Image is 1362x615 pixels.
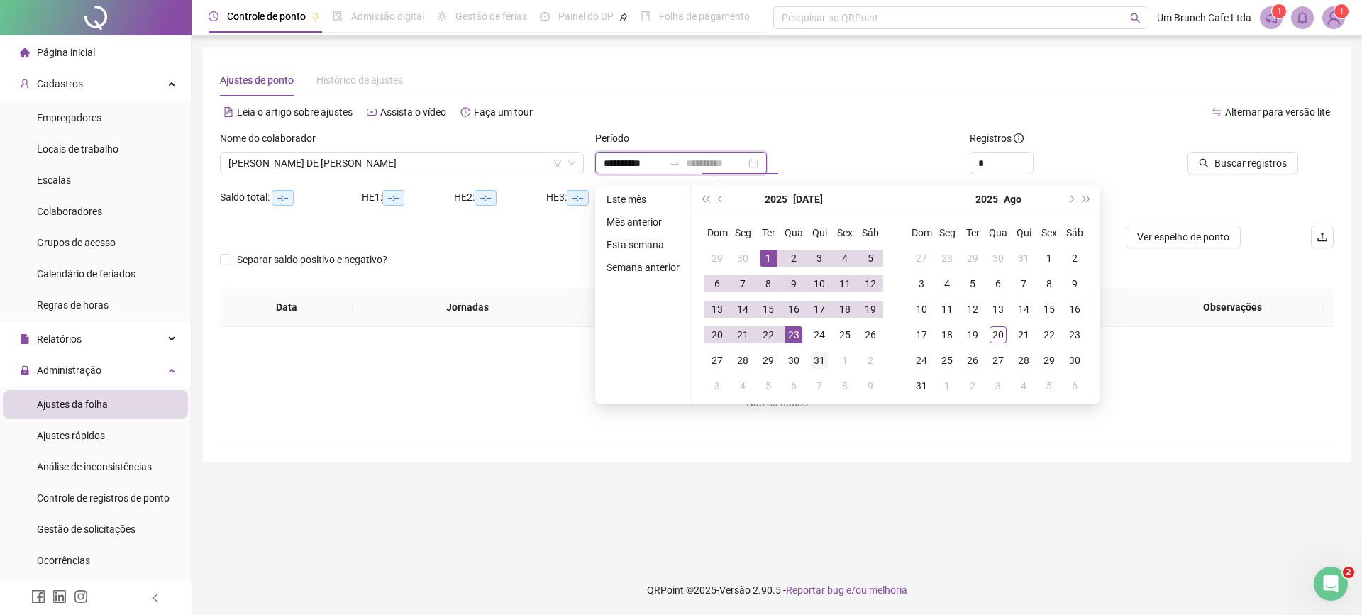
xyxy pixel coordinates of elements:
[934,271,960,297] td: 2025-08-04
[1015,326,1032,343] div: 21
[807,220,832,245] th: Qui
[964,301,981,318] div: 12
[730,373,755,399] td: 2025-08-04
[1041,250,1058,267] div: 1
[755,297,781,322] td: 2025-07-15
[909,220,934,245] th: Dom
[934,245,960,271] td: 2025-07-28
[730,245,755,271] td: 2025-06-30
[960,322,985,348] td: 2025-08-19
[1011,322,1036,348] td: 2025-08-21
[1041,352,1058,369] div: 29
[659,11,750,22] span: Folha de pagamento
[1041,377,1058,394] div: 5
[730,322,755,348] td: 2025-07-21
[619,13,628,21] span: pushpin
[836,326,853,343] div: 25
[858,271,883,297] td: 2025-07-12
[985,220,1011,245] th: Qua
[807,245,832,271] td: 2025-07-03
[37,492,170,504] span: Controle de registros de ponto
[37,112,101,123] span: Empregadores
[1317,231,1328,243] span: upload
[1011,297,1036,322] td: 2025-08-14
[730,271,755,297] td: 2025-07-07
[964,352,981,369] div: 26
[990,377,1007,394] div: 3
[709,250,726,267] div: 29
[52,589,67,604] span: linkedin
[781,373,807,399] td: 2025-08-06
[37,237,116,248] span: Grupos de acesso
[553,159,562,167] span: filter
[220,74,294,86] span: Ajustes de ponto
[37,299,109,311] span: Regras de horas
[1265,11,1278,24] span: notification
[1041,326,1058,343] div: 22
[807,297,832,322] td: 2025-07-17
[558,11,614,22] span: Painel do DP
[730,348,755,373] td: 2025-07-28
[704,297,730,322] td: 2025-07-13
[1066,301,1083,318] div: 16
[1041,301,1058,318] div: 15
[20,365,30,375] span: lock
[1041,275,1058,292] div: 8
[858,348,883,373] td: 2025-08-02
[220,288,353,327] th: Data
[781,322,807,348] td: 2025-07-23
[1199,158,1209,168] span: search
[760,326,777,343] div: 22
[31,589,45,604] span: facebook
[836,275,853,292] div: 11
[353,288,582,327] th: Jornadas
[37,555,90,566] span: Ocorrências
[964,250,981,267] div: 29
[704,373,730,399] td: 2025-08-03
[37,47,95,58] span: Página inicial
[150,593,160,603] span: left
[964,326,981,343] div: 19
[734,250,751,267] div: 30
[858,297,883,322] td: 2025-07-19
[1015,377,1032,394] div: 4
[734,377,751,394] div: 4
[862,326,879,343] div: 26
[960,271,985,297] td: 2025-08-05
[272,190,294,206] span: --:--
[913,377,930,394] div: 31
[1142,288,1323,327] th: Observações
[37,174,71,186] span: Escalas
[781,297,807,322] td: 2025-07-16
[709,352,726,369] div: 27
[1062,271,1087,297] td: 2025-08-09
[601,214,685,231] li: Mês anterior
[1187,152,1298,174] button: Buscar registros
[811,326,828,343] div: 24
[734,301,751,318] div: 14
[1066,352,1083,369] div: 30
[220,189,362,206] div: Saldo total:
[960,348,985,373] td: 2025-08-26
[1063,185,1078,214] button: next-year
[704,245,730,271] td: 2025-06-29
[1066,377,1083,394] div: 6
[1212,107,1222,117] span: swap
[20,79,30,89] span: user-add
[1153,299,1312,315] span: Observações
[237,395,1317,411] div: Não há dados
[1011,373,1036,399] td: 2025-09-04
[1277,6,1282,16] span: 1
[836,377,853,394] div: 8
[1296,11,1309,24] span: bell
[760,275,777,292] div: 8
[990,275,1007,292] div: 6
[960,373,985,399] td: 2025-09-02
[1036,220,1062,245] th: Sex
[704,220,730,245] th: Dom
[1343,567,1354,578] span: 2
[793,185,823,214] button: month panel
[1062,245,1087,271] td: 2025-08-02
[362,189,454,206] div: HE 1:
[1011,348,1036,373] td: 2025-08-28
